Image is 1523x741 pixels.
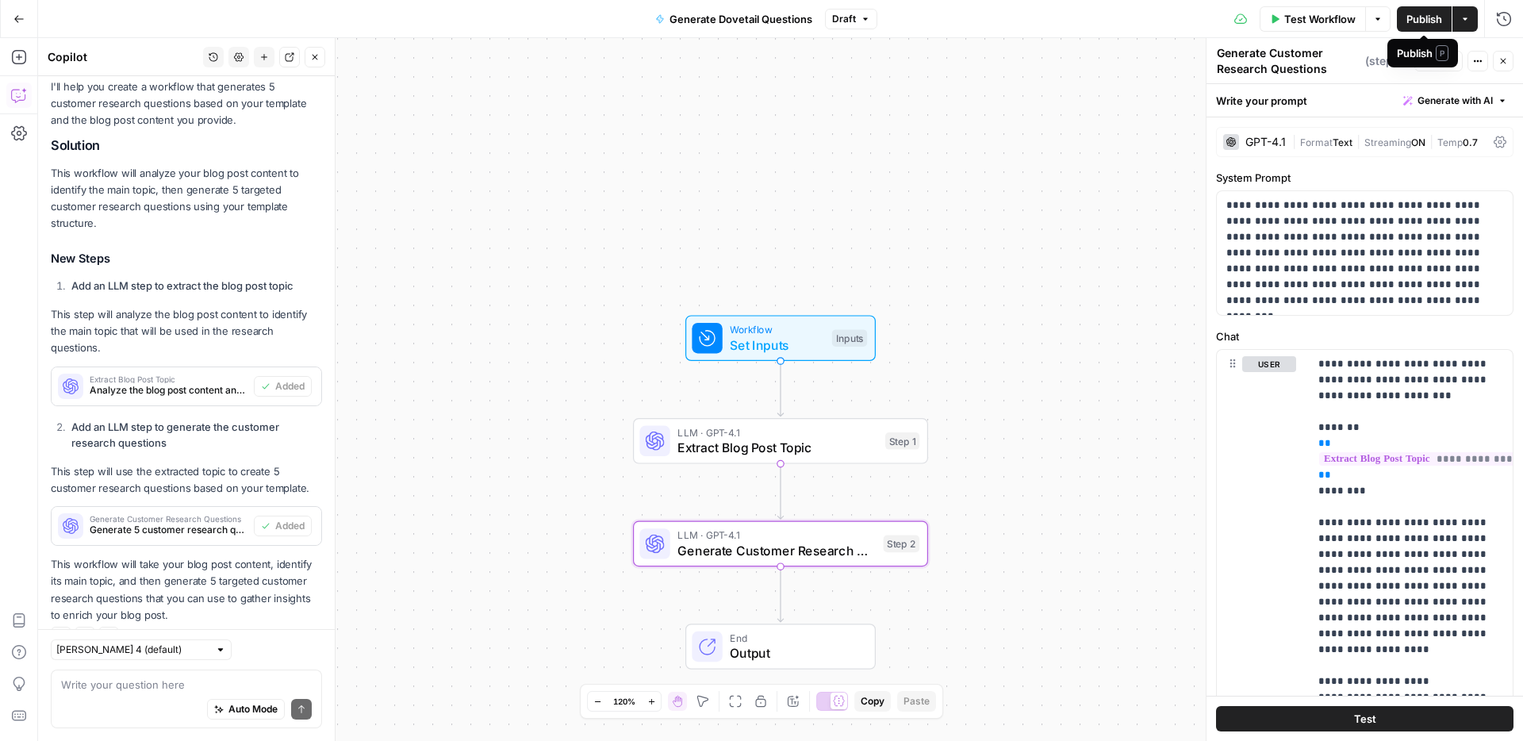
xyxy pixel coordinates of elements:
[48,49,198,65] div: Copilot
[1352,133,1364,149] span: |
[730,643,859,662] span: Output
[730,336,824,355] span: Set Inputs
[1364,136,1411,148] span: Streaming
[861,694,884,708] span: Copy
[884,536,920,553] div: Step 2
[730,631,859,646] span: End
[897,691,936,712] button: Paste
[90,523,247,537] span: Generate 5 customer research questions using the extracted topic and the provided template structure
[1418,94,1493,108] span: Generate with AI
[903,694,930,708] span: Paste
[1397,45,1448,61] div: Publish
[51,463,322,497] p: This step will use the extracted topic to create 5 customer research questions based on your temp...
[1397,90,1513,111] button: Generate with AI
[677,541,876,560] span: Generate Customer Research Questions
[90,383,247,397] span: Analyze the blog post content and extract the main topic/subject matter
[1242,356,1296,372] button: user
[613,695,635,708] span: 120%
[51,556,322,624] p: This workflow will take your blog post content, identify its main topic, and then generate 5 targ...
[777,361,783,417] g: Edge from start to step_1
[1217,45,1361,77] textarea: Generate Customer Research Questions
[51,138,322,153] h2: Solution
[275,379,305,394] span: Added
[1216,706,1513,731] button: Test
[1284,11,1356,27] span: Test Workflow
[777,464,783,520] g: Edge from step_1 to step_2
[1436,45,1448,61] span: P
[51,165,322,232] p: This workflow will analyze your blog post content to identify the main topic, then generate 5 tar...
[1411,136,1425,148] span: ON
[207,699,285,720] button: Auto Mode
[90,515,247,523] span: Generate Customer Research Questions
[1397,6,1452,32] button: Publish
[1216,170,1513,186] label: System Prompt
[1365,53,1410,69] span: ( step_2 )
[854,691,891,712] button: Copy
[275,519,305,533] span: Added
[885,432,919,450] div: Step 1
[677,424,877,440] span: LLM · GPT-4.1
[633,315,928,361] div: WorkflowSet InputsInputs
[1260,6,1365,32] button: Test Workflow
[1437,136,1463,148] span: Temp
[730,322,824,337] span: Workflow
[669,11,812,27] span: Generate Dovetail Questions
[51,79,322,129] p: I'll help you create a workflow that generates 5 customer research questions based on your templa...
[1333,136,1352,148] span: Text
[254,376,312,397] button: Added
[71,420,279,449] strong: Add an LLM step to generate the customer research questions
[832,329,867,347] div: Inputs
[677,438,877,457] span: Extract Blog Post Topic
[1463,136,1478,148] span: 0.7
[1207,84,1523,117] div: Write your prompt
[90,375,247,383] span: Extract Blog Post Topic
[1406,11,1442,27] span: Publish
[1354,711,1376,727] span: Test
[51,306,322,356] p: This step will analyze the blog post content to identify the main topic that will be used in the ...
[254,516,312,536] button: Added
[633,521,928,567] div: LLM · GPT-4.1Generate Customer Research QuestionsStep 2
[633,624,928,670] div: EndOutput
[51,248,322,269] h3: New Steps
[56,642,209,658] input: Claude Sonnet 4 (default)
[1300,136,1333,148] span: Format
[71,279,293,292] strong: Add an LLM step to extract the blog post topic
[646,6,822,32] button: Generate Dovetail Questions
[633,418,928,464] div: LLM · GPT-4.1Extract Blog Post TopicStep 1
[1292,133,1300,149] span: |
[228,702,278,716] span: Auto Mode
[832,12,856,26] span: Draft
[1216,328,1513,344] label: Chat
[777,566,783,622] g: Edge from step_2 to end
[1245,136,1286,148] div: GPT-4.1
[825,9,877,29] button: Draft
[1425,133,1437,149] span: |
[677,528,876,543] span: LLM · GPT-4.1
